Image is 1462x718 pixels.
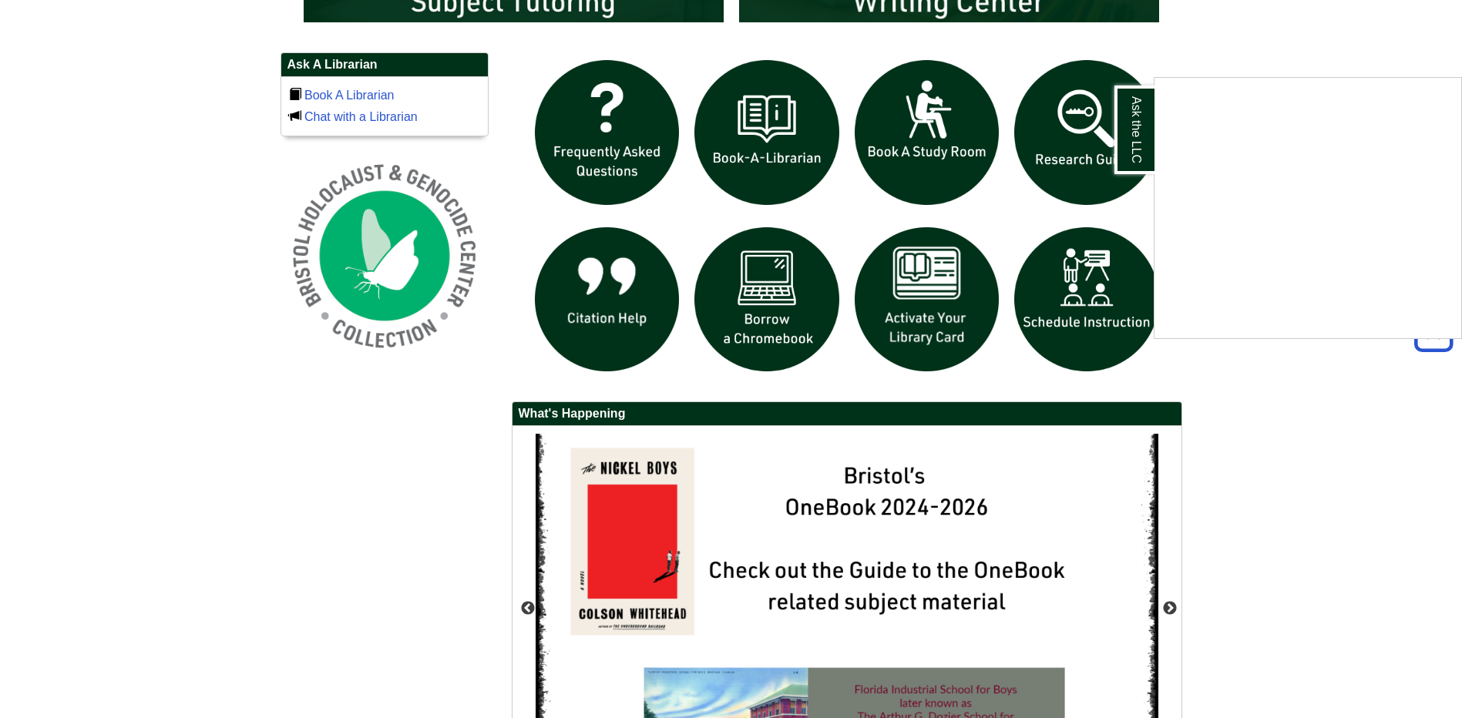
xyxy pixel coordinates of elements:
[281,53,488,77] h2: Ask A Librarian
[304,89,395,102] a: Book A Librarian
[513,402,1181,426] h2: What's Happening
[281,152,489,360] img: Holocaust and Genocide Collection
[687,220,847,380] img: Borrow a chromebook icon links to the borrow a chromebook web page
[1007,52,1167,213] img: Research Guides icon links to research guides web page
[1154,78,1461,338] iframe: Chat Widget
[1409,322,1458,343] a: Back to Top
[1154,77,1462,339] div: Ask the LLC
[1007,220,1167,380] img: For faculty. Schedule Library Instruction icon links to form.
[687,52,847,213] img: Book a Librarian icon links to book a librarian web page
[527,52,687,213] img: frequently asked questions
[520,601,536,616] button: Previous
[1162,601,1178,616] button: Next
[527,52,1167,386] div: slideshow
[847,52,1007,213] img: book a study room icon links to book a study room web page
[527,220,687,380] img: citation help icon links to citation help guide page
[304,110,418,123] a: Chat with a Librarian
[1114,86,1154,174] a: Ask the LLC
[847,220,1007,380] img: activate Library Card icon links to form to activate student ID into library card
